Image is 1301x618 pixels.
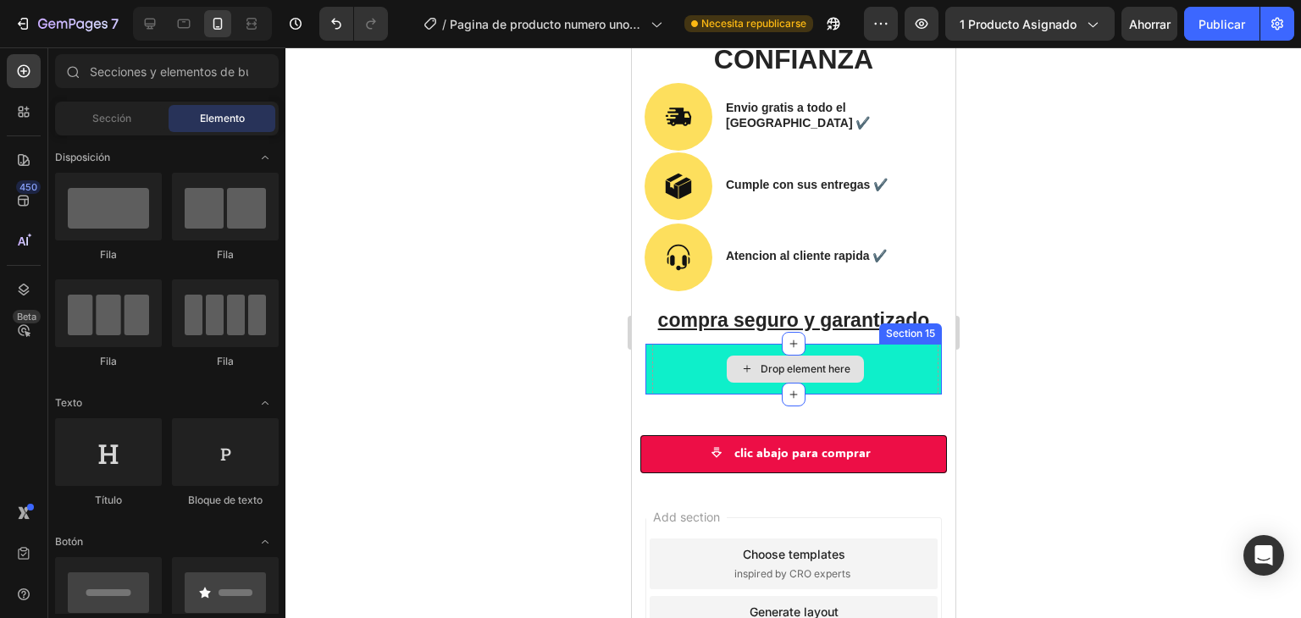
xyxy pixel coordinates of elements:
[55,396,82,409] font: Texto
[252,144,279,171] span: Abrir con palanca
[188,494,263,506] font: Bloque de texto
[945,7,1115,41] button: 1 producto asignado
[442,17,446,31] font: /
[200,112,245,124] font: Elemento
[632,47,955,618] iframe: Área de diseño
[217,248,234,261] font: Fila
[92,112,131,124] font: Sección
[19,181,37,193] font: 450
[1129,17,1171,31] font: Ahorrar
[55,151,110,163] font: Disposición
[1243,535,1284,576] div: Abrir Intercom Messenger
[100,355,117,367] font: Fila
[217,355,234,367] font: Fila
[55,54,279,88] input: Secciones y elementos de búsqueda
[111,15,119,32] font: 7
[100,248,117,261] font: Fila
[450,17,642,49] font: Pagina de producto numero uno-23-08-2025
[319,7,388,41] div: Deshacer/Rehacer
[95,494,122,506] font: Título
[252,389,279,417] span: Abrir con palanca
[17,311,36,323] font: Beta
[960,17,1077,31] font: 1 producto asignado
[701,17,806,30] font: Necesita republicarse
[118,555,207,573] div: Generate layout
[252,528,279,555] span: Abrir con palanca
[1199,17,1245,31] font: Publicar
[1121,7,1177,41] button: Ahorrar
[7,7,126,41] button: 7
[1184,7,1259,41] button: Publicar
[55,535,83,548] font: Botón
